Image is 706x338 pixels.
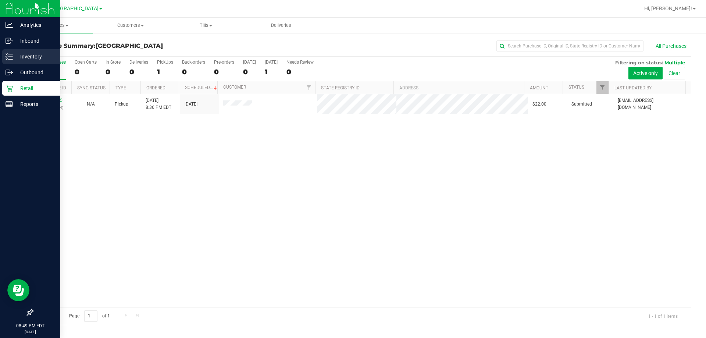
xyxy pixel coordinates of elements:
span: Tills [169,22,243,29]
a: Last Updated By [614,85,652,90]
inline-svg: Analytics [6,21,13,29]
div: 0 [75,68,97,76]
p: 08:49 PM EDT [3,323,57,329]
span: [DATE] [185,101,197,108]
div: 0 [286,68,314,76]
button: Active only [628,67,663,79]
p: Reports [13,100,57,108]
a: Type [115,85,126,90]
span: 1 - 1 of 1 items [642,310,684,321]
a: Status [568,85,584,90]
span: Hi, [PERSON_NAME]! [644,6,692,11]
a: Filter [596,81,609,94]
button: N/A [87,101,95,108]
span: Multiple [664,60,685,65]
div: 1 [157,68,173,76]
inline-svg: Reports [6,100,13,108]
p: Outbound [13,68,57,77]
div: Deliveries [129,60,148,65]
inline-svg: Inventory [6,53,13,60]
p: Inbound [13,36,57,45]
div: Needs Review [286,60,314,65]
input: Search Purchase ID, Original ID, State Registry ID or Customer Name... [496,40,643,51]
iframe: Resource center [7,279,29,301]
div: 1 [265,68,278,76]
a: Customer [223,85,246,90]
span: Customers [93,22,168,29]
span: Submitted [571,101,592,108]
div: In Store [106,60,121,65]
span: Not Applicable [87,102,95,107]
div: Back-orders [182,60,205,65]
a: 12006485 [42,98,63,103]
inline-svg: Retail [6,85,13,92]
input: 1 [84,310,97,322]
div: [DATE] [265,60,278,65]
h3: Purchase Summary: [32,43,252,49]
a: Ordered [146,85,165,90]
div: 0 [243,68,256,76]
div: Open Carts [75,60,97,65]
a: Tills [168,18,244,33]
button: Clear [664,67,685,79]
p: Analytics [13,21,57,29]
span: Page of 1 [63,310,116,322]
div: [DATE] [243,60,256,65]
inline-svg: Inbound [6,37,13,45]
div: 0 [129,68,148,76]
span: [EMAIL_ADDRESS][DOMAIN_NAME] [618,97,687,111]
p: Inventory [13,52,57,61]
th: Address [393,81,524,94]
a: State Registry ID [321,85,360,90]
div: PickUps [157,60,173,65]
button: All Purchases [651,40,691,52]
span: [GEOGRAPHIC_DATA] [48,6,99,12]
span: [DATE] 8:36 PM EDT [146,97,171,111]
span: $22.00 [532,101,546,108]
span: Deliveries [261,22,301,29]
span: [GEOGRAPHIC_DATA] [96,42,163,49]
div: 0 [106,68,121,76]
a: Sync Status [77,85,106,90]
a: Amount [530,85,548,90]
inline-svg: Outbound [6,69,13,76]
span: Filtering on status: [615,60,663,65]
div: 0 [214,68,234,76]
p: Retail [13,84,57,93]
a: Deliveries [243,18,319,33]
div: 0 [182,68,205,76]
div: Pre-orders [214,60,234,65]
span: Pickup [115,101,128,108]
a: Filter [303,81,315,94]
a: Scheduled [185,85,218,90]
a: Customers [93,18,168,33]
p: [DATE] [3,329,57,335]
